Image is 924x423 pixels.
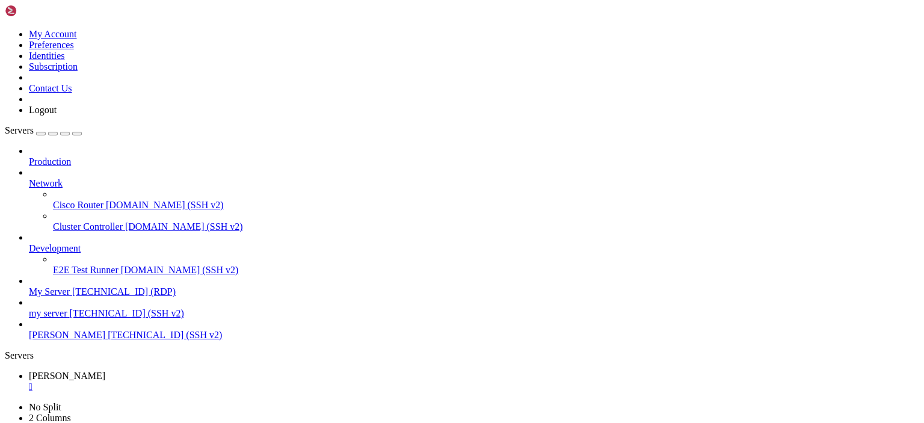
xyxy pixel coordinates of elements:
a: [PERSON_NAME] [TECHNICAL_ID] (SSH v2) [29,330,919,341]
a: Umair yasin [29,371,919,392]
span: [TECHNICAL_ID] (RDP) [72,286,176,297]
span: My Server [29,286,70,297]
li: Cluster Controller [DOMAIN_NAME] (SSH v2) [53,211,919,232]
span: [DOMAIN_NAME] (SSH v2) [125,221,243,232]
span: [DOMAIN_NAME] (SSH v2) [121,265,239,275]
a: my server [TECHNICAL_ID] (SSH v2) [29,308,919,319]
span: E2E Test Runner [53,265,119,275]
a: Contact Us [29,83,72,93]
a: My Account [29,29,77,39]
span: [TECHNICAL_ID] (SSH v2) [70,308,184,318]
span: [PERSON_NAME] [29,330,105,340]
li: Development [29,232,919,276]
span: [DOMAIN_NAME] (SSH v2) [106,200,224,210]
span: Servers [5,125,34,135]
a:  [29,381,919,392]
span: Network [29,178,63,188]
span: [TECHNICAL_ID] (SSH v2) [108,330,222,340]
span: Cluster Controller [53,221,123,232]
a: Logout [29,105,57,115]
a: 2 Columns [29,413,71,423]
a: Production [29,156,919,167]
a: Preferences [29,40,74,50]
a: Servers [5,125,82,135]
span: [PERSON_NAME] [29,371,105,381]
a: Cisco Router [DOMAIN_NAME] (SSH v2) [53,200,919,211]
a: No Split [29,402,61,412]
a: Cluster Controller [DOMAIN_NAME] (SSH v2) [53,221,919,232]
li: Production [29,146,919,167]
img: Shellngn [5,5,74,17]
a: E2E Test Runner [DOMAIN_NAME] (SSH v2) [53,265,919,276]
a: Development [29,243,919,254]
span: Development [29,243,81,253]
span: Production [29,156,71,167]
li: my server [TECHNICAL_ID] (SSH v2) [29,297,919,319]
li: My Server [TECHNICAL_ID] (RDP) [29,276,919,297]
span: Cisco Router [53,200,103,210]
li: Network [29,167,919,232]
li: [PERSON_NAME] [TECHNICAL_ID] (SSH v2) [29,319,919,341]
li: Cisco Router [DOMAIN_NAME] (SSH v2) [53,189,919,211]
a: My Server [TECHNICAL_ID] (RDP) [29,286,919,297]
a: Subscription [29,61,78,72]
span: my server [29,308,67,318]
li: E2E Test Runner [DOMAIN_NAME] (SSH v2) [53,254,919,276]
a: Network [29,178,919,189]
a: Identities [29,51,65,61]
div: Servers [5,350,919,361]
